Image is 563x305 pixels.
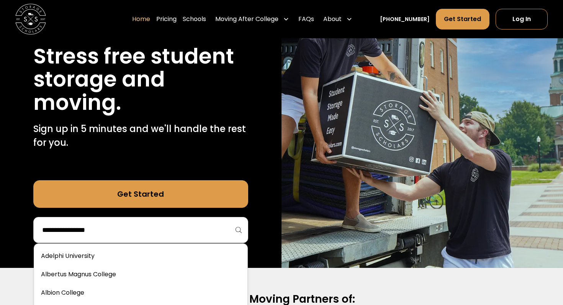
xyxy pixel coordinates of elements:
[215,15,278,24] div: Moving After College
[33,122,248,150] p: Sign up in 5 minutes and we'll handle the rest for you.
[298,8,314,30] a: FAQs
[323,15,342,24] div: About
[15,4,46,34] a: home
[183,8,206,30] a: Schools
[320,8,355,30] div: About
[132,8,150,30] a: Home
[380,15,430,23] a: [PHONE_NUMBER]
[33,180,248,208] a: Get Started
[156,8,177,30] a: Pricing
[212,8,292,30] div: Moving After College
[33,45,248,114] h1: Stress free student storage and moving.
[496,9,548,29] a: Log In
[436,9,489,29] a: Get Started
[15,4,46,34] img: Storage Scholars main logo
